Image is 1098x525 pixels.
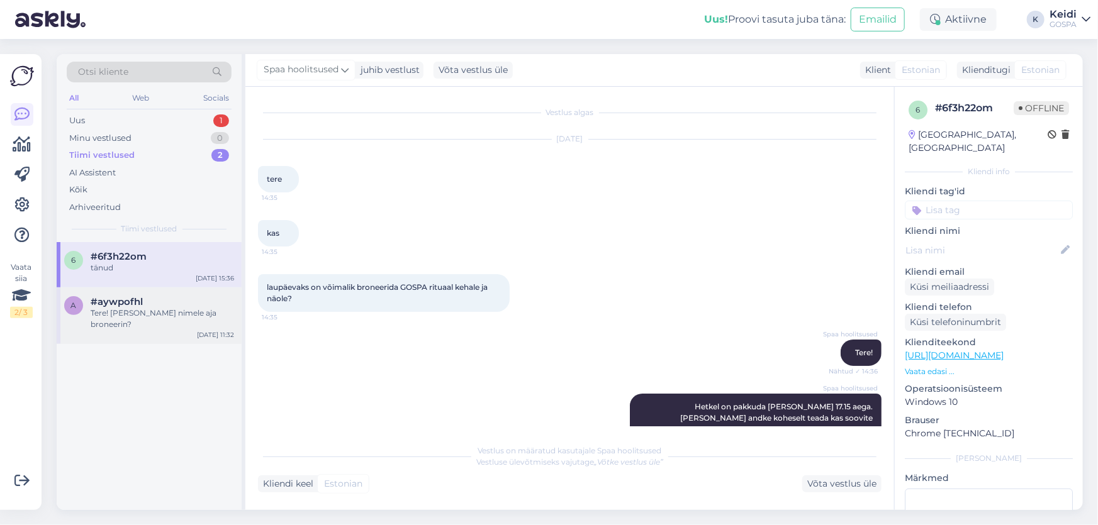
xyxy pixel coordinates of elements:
span: Nähtud ✓ 14:36 [829,367,878,376]
p: Operatsioonisüsteem [905,382,1073,395]
div: juhib vestlust [356,64,420,77]
div: GOSPA [1050,19,1077,30]
div: Võta vestlus üle [802,475,882,492]
div: Küsi meiliaadressi [905,279,994,296]
div: Klient [860,64,891,77]
p: Kliendi nimi [905,224,1073,238]
div: 2 / 3 [10,307,33,318]
span: 6 [916,105,921,114]
div: [GEOGRAPHIC_DATA], [GEOGRAPHIC_DATA] [909,128,1048,155]
div: Kliendi info [905,166,1073,177]
div: [DATE] 11:32 [197,330,234,340]
b: Uus! [704,13,728,25]
div: Võta vestlus üle [434,62,513,79]
div: Küsi telefoninumbrit [905,314,1006,331]
div: 0 [211,132,229,145]
div: Socials [201,90,232,106]
p: Vaata edasi ... [905,366,1073,377]
div: Uus [69,114,85,127]
div: Kliendi keel [258,477,313,490]
span: #6f3h22om [91,251,147,262]
div: Klienditugi [957,64,1011,77]
span: Spaa hoolitsused [264,63,339,77]
span: kas [267,228,279,238]
span: laupäevaks on võimalik broneerida GOSPA rituaal kehale ja näole? [267,282,490,303]
div: Vestlus algas [258,107,882,118]
div: [DATE] 15:36 [196,274,234,283]
span: 14:35 [262,312,309,322]
p: Kliendi email [905,265,1073,279]
button: Emailid [851,8,905,31]
div: Aktiivne [920,8,997,31]
span: Hetkel on pakkuda [PERSON_NAME] 17.15 aega. [PERSON_NAME] andke koheselt teada kas soovite bronee... [680,402,875,445]
p: Windows 10 [905,395,1073,409]
span: Estonian [1021,64,1060,77]
div: # 6f3h22om [935,101,1014,116]
span: a [71,301,77,310]
span: 14:35 [262,193,309,202]
span: Estonian [902,64,940,77]
div: Proovi tasuta juba täna: [704,12,846,27]
div: Web [130,90,152,106]
span: tere [267,174,282,184]
span: Spaa hoolitsused [823,384,878,393]
div: [PERSON_NAME] [905,453,1073,464]
p: Brauser [905,414,1073,427]
span: Tere! [855,348,873,357]
div: Minu vestlused [69,132,132,145]
span: Vestluse ülevõtmiseks vajutage [476,457,663,467]
div: tänud [91,262,234,274]
span: Estonian [324,477,362,490]
span: #aywpofhl [91,296,143,307]
p: Klienditeekond [905,336,1073,349]
span: Otsi kliente [78,65,128,79]
div: Tiimi vestlused [69,149,135,162]
img: Askly Logo [10,64,34,88]
div: Arhiveeritud [69,201,121,214]
input: Lisa tag [905,201,1073,219]
div: [DATE] [258,133,882,145]
div: 1 [213,114,229,127]
div: Vaata siia [10,262,33,318]
a: KeidiGOSPA [1050,9,1090,30]
div: Keidi [1050,9,1077,19]
p: Chrome [TECHNICAL_ID] [905,427,1073,440]
p: Märkmed [905,472,1073,485]
p: Kliendi telefon [905,301,1073,314]
div: K [1027,11,1045,28]
span: Spaa hoolitsused [823,329,878,339]
i: „Võtke vestlus üle” [594,457,663,467]
input: Lisa nimi [905,243,1058,257]
span: Tiimi vestlused [121,223,177,235]
span: Vestlus on määratud kasutajale Spaa hoolitsused [478,446,662,455]
div: AI Assistent [69,167,116,179]
span: Offline [1014,101,1069,115]
div: All [67,90,81,106]
span: 14:35 [262,247,309,257]
span: 6 [72,255,76,265]
div: 2 [211,149,229,162]
div: Kõik [69,184,87,196]
p: Kliendi tag'id [905,185,1073,198]
div: Tere! [PERSON_NAME] nimele aja broneerin? [91,307,234,330]
a: [URL][DOMAIN_NAME] [905,350,1004,361]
